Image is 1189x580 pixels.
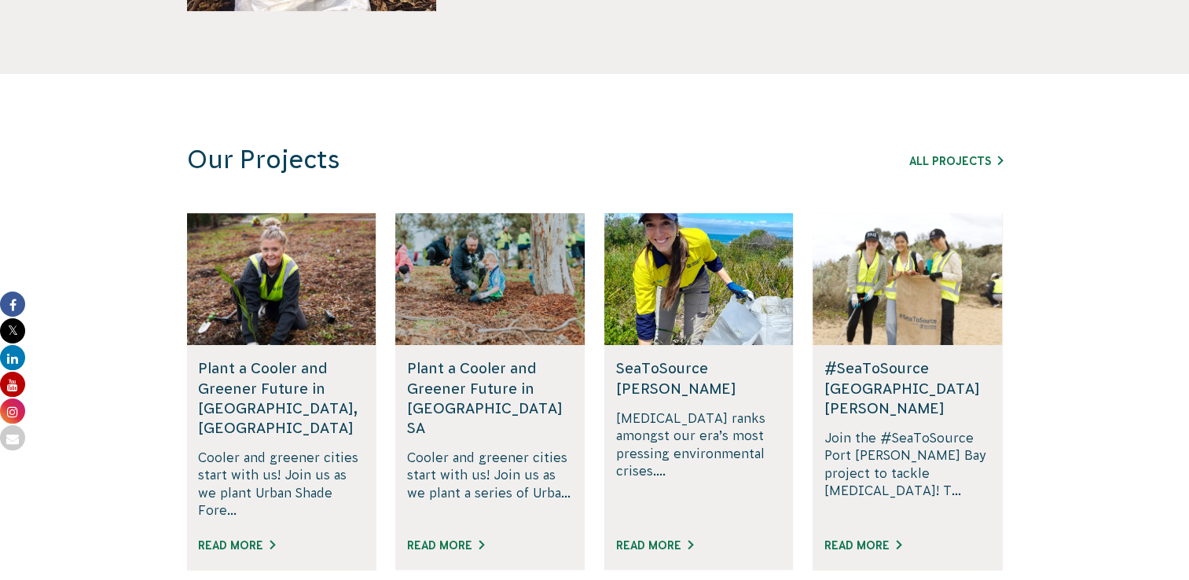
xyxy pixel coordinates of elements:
a: Read More [198,539,275,552]
p: Join the #SeaToSource Port [PERSON_NAME] Bay project to tackle [MEDICAL_DATA]! T... [824,429,990,519]
h5: Plant a Cooler and Greener Future in [GEOGRAPHIC_DATA], [GEOGRAPHIC_DATA] [198,358,364,438]
a: Read More [616,539,693,552]
h5: #SeaToSource [GEOGRAPHIC_DATA][PERSON_NAME] [824,358,990,418]
h5: Plant a Cooler and Greener Future in [GEOGRAPHIC_DATA] SA [407,358,573,438]
p: [MEDICAL_DATA] ranks amongst our era’s most pressing environmental crises.... [616,409,782,519]
a: All Projects [909,155,1003,167]
h3: Our Projects [187,145,791,175]
p: Cooler and greener cities start with us! Join us as we plant Urban Shade Fore... [198,449,364,519]
p: Cooler and greener cities start with us! Join us as we plant a series of Urba... [407,449,573,519]
a: Read More [407,539,484,552]
h5: SeaToSource [PERSON_NAME] [616,358,782,398]
a: Read More [824,539,901,552]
